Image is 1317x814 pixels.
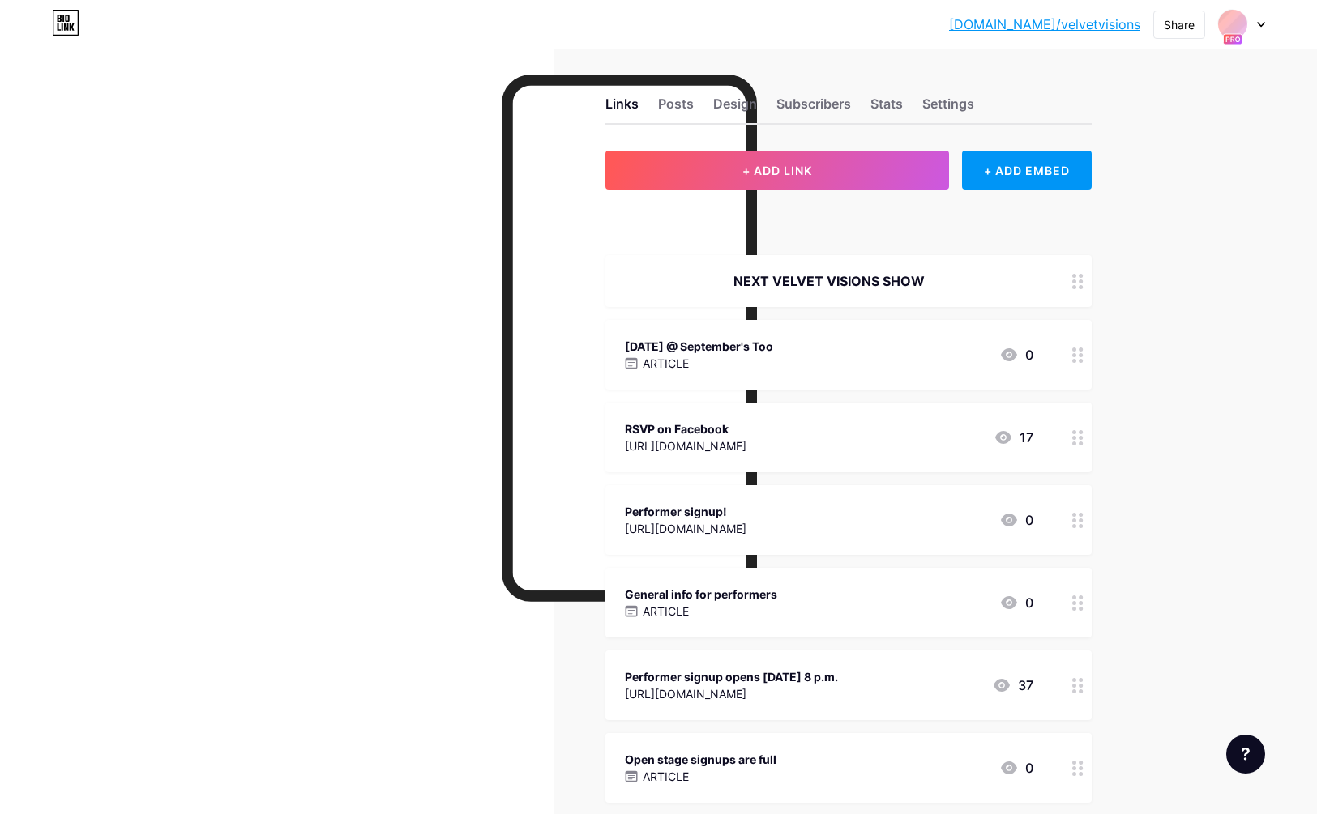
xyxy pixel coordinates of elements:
div: NEXT VELVET VISIONS SHOW [625,271,1033,291]
div: General info for performers [625,586,777,603]
p: ARTICLE [643,355,689,372]
div: Performer signup! [625,503,746,520]
div: + ADD EMBED [962,151,1091,190]
a: [DOMAIN_NAME]/velvetvisions [949,15,1140,34]
div: [URL][DOMAIN_NAME] [625,437,746,454]
div: 0 [999,758,1033,778]
div: [URL][DOMAIN_NAME] [625,520,746,537]
div: 0 [999,510,1033,530]
p: ARTICLE [643,603,689,620]
p: ARTICLE [643,768,689,785]
div: Design [713,94,757,123]
div: RSVP on Facebook [625,420,746,437]
div: Settings [922,94,974,123]
div: Links [605,94,639,123]
button: + ADD LINK [605,151,950,190]
div: Performer signup opens [DATE] 8 p.m. [625,668,838,685]
div: 0 [999,593,1033,612]
div: 0 [999,345,1033,364]
div: Open stage signups are full [625,751,776,768]
div: Share [1164,16,1195,33]
div: 17 [994,428,1033,447]
span: + ADD LINK [742,164,812,177]
div: [DATE] @ September's Too [625,338,773,355]
div: Posts [658,94,694,123]
div: [URL][DOMAIN_NAME] [625,685,838,702]
div: 37 [992,675,1033,695]
div: Subscribers [776,94,851,123]
div: Stats [870,94,903,123]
